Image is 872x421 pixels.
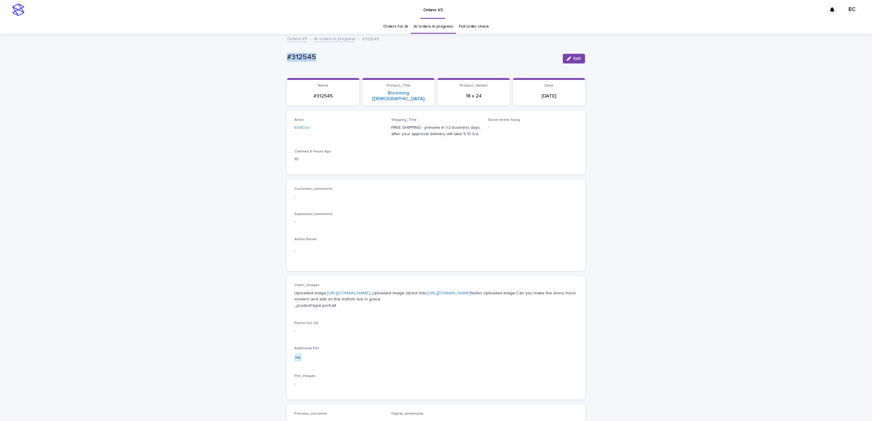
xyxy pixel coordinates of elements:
[294,321,318,325] span: Photo not OK
[441,93,506,99] p: 18 x 24
[327,291,370,295] a: [URL][DOMAIN_NAME]
[294,212,333,216] span: Supervisor comments
[287,35,307,42] a: Orders V3
[294,156,384,163] p: 10
[294,118,304,122] span: Artist
[318,84,328,87] span: Name
[12,4,24,16] img: stacker-logo-s-only.png
[294,374,316,378] span: Pet_Images
[459,19,489,34] a: Full order check
[386,84,410,87] span: Product_Title
[294,353,302,362] div: no
[427,291,470,295] a: [URL][DOMAIN_NAME]
[294,219,578,225] p: -
[460,84,488,87] span: Product_Variant
[294,187,333,191] span: Customer_comments
[314,35,355,42] a: AI orders in progress
[294,193,578,200] p: -
[294,248,578,255] p: -
[294,238,317,241] span: Admin Notes
[545,84,553,87] span: Date
[414,19,453,34] a: AI orders in progress
[362,35,379,42] p: #312545
[294,412,327,416] span: Preview_customer
[294,328,578,334] p: -
[383,19,408,34] a: Orders for AI
[391,118,417,122] span: Shipping_Title
[291,93,356,99] p: #312545
[294,150,331,153] span: Claimed X Hours Ago
[847,5,857,15] div: EC
[488,125,578,131] p: -
[563,54,585,63] button: Edit
[294,125,310,131] a: EmilCris
[287,53,558,62] p: #312545
[517,93,582,99] p: [DATE]
[391,125,481,137] p: FREE SHIPPING - preview in 1-2 business days, after your approval delivery will take 5-10 b.d.
[294,347,319,350] span: Additional Pet
[294,381,578,387] p: -
[366,90,431,102] a: Blooming [DEMOGRAPHIC_DATA]
[391,412,424,416] span: Digital_downloads
[294,283,320,287] span: Client_Images
[294,290,578,309] p: Uploaded image: _Uploaded image (direct link): Notes Uploaded image:Can you make the dress more m...
[488,118,520,122] span: Since needs fixing
[573,56,581,61] span: Edit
